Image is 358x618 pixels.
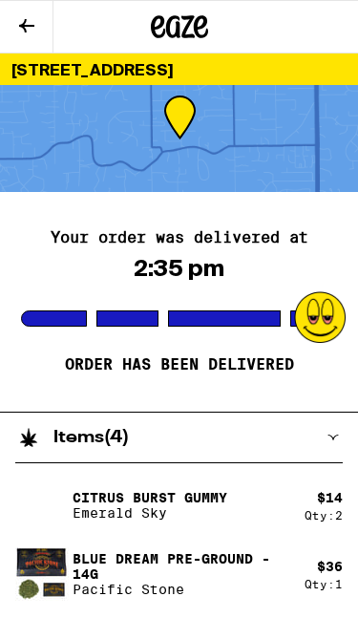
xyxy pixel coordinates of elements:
[15,479,69,532] img: Citrus Burst Gummy
[15,547,69,601] img: Blue Dream Pre-Ground - 14g
[305,578,343,590] div: Qty: 1
[73,551,289,582] p: Blue Dream Pre-Ground - 14g
[134,255,224,282] div: 2:35 pm
[73,490,227,505] p: Citrus Burst Gummy
[73,582,289,597] p: Pacific Stone
[317,559,343,574] div: $ 36
[65,355,294,374] p: Order has been delivered
[51,230,308,245] h2: Your order was delivered at
[305,509,343,522] div: Qty: 2
[73,505,227,521] p: Emerald Sky
[53,429,129,446] h2: Items ( 4 )
[317,490,343,505] div: $ 14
